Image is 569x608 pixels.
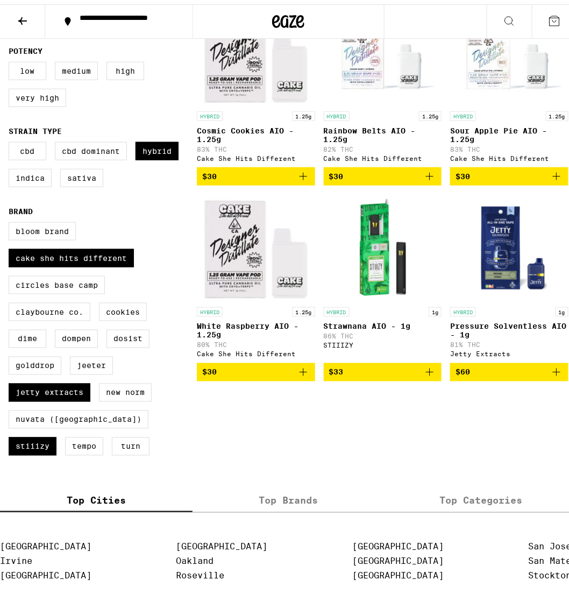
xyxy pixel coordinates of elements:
[450,163,568,181] button: Add to bag
[419,107,442,117] p: 1.25g
[324,190,442,359] a: Open page for Strawnana AIO - 1g from STIIIZY
[456,364,470,372] span: $60
[197,190,315,359] a: Open page for White Raspberry AIO - 1.25g from Cake She Hits Different
[197,151,315,158] div: Cake She Hits Different
[106,326,150,344] label: Dosist
[197,318,315,335] p: White Raspberry AIO - 1.25g
[9,58,46,76] label: Low
[9,433,56,451] label: STIIIZY
[9,165,52,183] label: Indica
[197,303,223,313] p: HYBRID
[99,299,147,317] label: Cookies
[197,163,315,181] button: Add to bag
[193,485,385,508] label: Top Brands
[9,84,66,103] label: Very High
[9,43,42,51] legend: Potency
[450,142,568,149] p: 83% THC
[450,107,476,117] p: HYBRID
[9,245,134,263] label: Cake She Hits Different
[9,218,76,236] label: Bloom Brand
[9,352,61,371] label: GoldDrop
[197,142,315,149] p: 83% THC
[60,165,103,183] label: Sativa
[202,190,310,298] img: Cake She Hits Different - White Raspberry AIO - 1.25g
[324,338,442,345] div: STIIIZY
[329,168,344,176] span: $30
[324,163,442,181] button: Add to bag
[202,364,217,372] span: $30
[352,538,444,548] a: [GEOGRAPHIC_DATA]
[9,123,62,131] legend: Strain Type
[136,138,179,156] label: Hybrid
[329,190,436,298] img: STIIIZY - Strawnana AIO - 1g
[450,190,568,359] a: Open page for Pressure Solventless AIO - 1g from Jetty Extracts
[9,379,90,398] label: Jetty Extracts
[65,433,103,451] label: Tempo
[55,138,127,156] label: CBD Dominant
[456,168,470,176] span: $30
[70,352,113,371] label: Jeeter
[197,347,315,354] div: Cake She Hits Different
[176,538,268,548] a: [GEOGRAPHIC_DATA]
[324,142,442,149] p: 82% THC
[55,326,98,344] label: Dompen
[324,303,350,313] p: HYBRID
[450,347,568,354] div: Jetty Extracts
[6,8,77,16] span: Hi. Need any help?
[324,122,442,139] p: Rainbow Belts AIO - 1.25g
[324,107,350,117] p: HYBRID
[9,203,33,211] legend: Brand
[456,190,563,298] img: Jetty Extracts - Pressure Solventless AIO - 1g
[324,151,442,158] div: Cake She Hits Different
[450,359,568,377] button: Add to bag
[9,272,105,290] label: Circles Base Camp
[556,303,568,313] p: 1g
[99,379,152,398] label: New Norm
[324,359,442,377] button: Add to bag
[9,299,90,317] label: Claybourne Co.
[450,151,568,158] div: Cake She Hits Different
[293,303,315,313] p: 1.25g
[197,337,315,344] p: 80% THC
[324,329,442,336] p: 86% THC
[352,567,444,577] a: [GEOGRAPHIC_DATA]
[450,303,476,313] p: HYBRID
[546,107,568,117] p: 1.25g
[9,138,46,156] label: CBD
[450,122,568,139] p: Sour Apple Pie AIO - 1.25g
[329,364,344,372] span: $33
[9,406,148,425] label: Nuvata ([GEOGRAPHIC_DATA])
[197,122,315,139] p: Cosmic Cookies AIO - 1.25g
[176,552,214,562] a: Oakland
[450,337,568,344] p: 81% THC
[9,326,46,344] label: DIME
[55,58,98,76] label: Medium
[352,552,444,562] a: [GEOGRAPHIC_DATA]
[176,567,225,577] a: Roseville
[202,168,217,176] span: $30
[197,359,315,377] button: Add to bag
[197,107,223,117] p: HYBRID
[324,318,442,327] p: Strawnana AIO - 1g
[106,58,144,76] label: High
[429,303,442,313] p: 1g
[112,433,150,451] label: turn
[450,318,568,335] p: Pressure Solventless AIO - 1g
[293,107,315,117] p: 1.25g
